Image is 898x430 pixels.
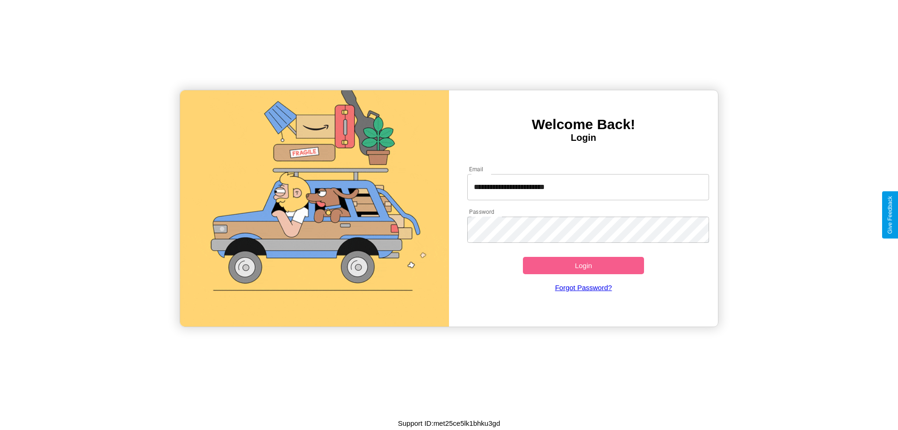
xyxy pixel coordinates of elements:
a: Forgot Password? [463,274,705,301]
p: Support ID: met25ce5lk1bhku3gd [398,417,500,430]
label: Password [469,208,494,216]
label: Email [469,165,484,173]
button: Login [523,257,644,274]
img: gif [180,90,449,327]
h3: Welcome Back! [449,117,718,132]
h4: Login [449,132,718,143]
div: Give Feedback [887,196,893,234]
